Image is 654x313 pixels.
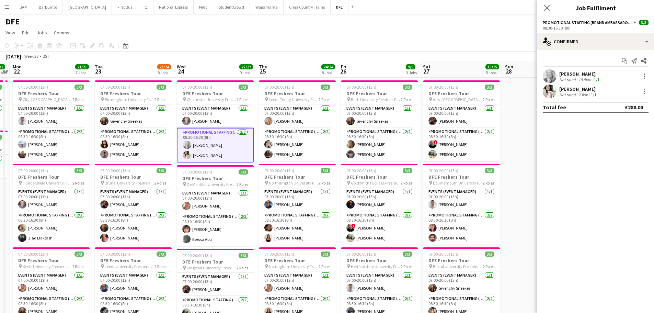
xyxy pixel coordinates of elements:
h3: DFE Freshers Tour [423,90,500,97]
span: 2 Roles [237,182,248,187]
button: Wagamama [250,0,284,14]
span: City, [GEOGRAPHIC_DATA] Freshers Fair [23,97,72,102]
span: 07:00-20:00 (13h) [18,168,48,173]
span: 23/24 [157,64,171,69]
app-card-role: Promotional Staffing (Brand Ambassadors)2/208:30-16:30 (8h)[PERSON_NAME][PERSON_NAME] [423,211,500,245]
span: 2 Roles [154,180,166,186]
h3: DFE Freshers Tour [177,90,254,97]
div: 18.9km [577,77,593,82]
a: Jobs [34,28,50,37]
a: View [3,28,18,37]
span: 3/3 [403,251,412,257]
span: 2 Roles [237,97,248,102]
app-job-card: 07:00-20:00 (13h)3/3DFE Freshers Tour Arts, [GEOGRAPHIC_DATA] Freshers Fair2 RolesEvents (Event M... [423,80,500,161]
app-card-role: Events (Event Manager)1/107:00-20:00 (13h)[PERSON_NAME] [341,188,418,211]
span: 2 Roles [72,97,84,102]
span: 3/3 [403,85,412,90]
app-card-role: Promotional Staffing (Brand Ambassadors)2/208:30-16:30 (8h)[PERSON_NAME]Eseosa Abu [177,213,254,246]
span: Hertfordshire University Freshers Fair [351,264,401,269]
app-job-card: 07:00-20:00 (13h)3/3DFE Freshers Tour Bournemouth University Freshers Fair2 RolesEvents (Event Ma... [423,164,500,245]
button: BarBurrito [33,0,63,14]
span: 2 Roles [154,264,166,269]
app-card-role: Promotional Staffing (Brand Ambassadors)2/208:30-16:30 (8h)![PERSON_NAME][PERSON_NAME] [423,128,500,161]
span: 07:00-20:00 (13h) [264,251,294,257]
span: Comms [54,30,69,36]
span: 2 Roles [154,97,166,102]
div: BST [43,54,49,59]
h3: DFE Freshers Tour [341,174,418,180]
app-job-card: 07:00-20:00 (13h)3/3DFE Freshers Tour City, [GEOGRAPHIC_DATA] Freshers Fair2 RolesEvents (Event M... [13,80,90,161]
span: 27 [422,67,431,75]
h3: DFE Freshers Tour [259,90,336,97]
span: Tue [95,64,103,70]
span: 2 Roles [72,180,84,186]
span: 3/3 [239,169,248,175]
button: Cross Country Trains [284,0,331,14]
span: Week 38 [23,54,40,59]
app-job-card: 07:00-20:00 (13h)3/3DFE Freshers Tour Goldsmiths College Freshers Fair2 RolesEvents (Event Manage... [341,164,418,245]
div: 07:00-20:00 (13h)3/3DFE Freshers Tour Northampton University Freshers Fair2 RolesEvents (Event Ma... [259,164,336,245]
h3: DFE Freshers Tour [95,90,172,97]
a: Edit [19,28,33,37]
span: 22 [12,67,22,75]
span: 07:00-20:00 (13h) [182,169,212,175]
h3: DFE Freshers Tour [341,90,418,97]
div: [DATE] [5,53,21,60]
h3: DFE Freshers Tour [259,174,336,180]
h3: DFE Freshers Tour [13,90,90,97]
span: 3/3 [157,168,166,173]
span: Northampton University Freshers Fair [269,180,319,186]
button: BAM [14,0,33,14]
app-card-role: Events (Event Manager)1/107:00-20:00 (13h)[PERSON_NAME] [95,271,172,295]
app-card-role: Promotional Staffing (Brand Ambassadors)2/208:30-16:30 (8h)[PERSON_NAME][PERSON_NAME] [259,128,336,161]
span: 2 Roles [483,97,494,102]
span: 2 Roles [72,264,84,269]
span: 24/24 [321,64,335,69]
button: DFE [331,0,348,14]
span: Chichester University Freshers Fair [187,97,237,102]
div: [PERSON_NAME] [559,71,601,77]
app-card-role: Events (Event Manager)1/107:00-20:00 (13h)[PERSON_NAME] [177,273,254,296]
h3: DFE Freshers Tour [177,259,254,265]
app-card-role: Events (Event Manager)1/107:00-20:00 (13h)Givenchy Sneekes [341,104,418,128]
button: National Express [153,0,194,14]
h3: DFE Freshers Tour [13,257,90,264]
span: 3/3 [403,168,412,173]
app-card-role: Events (Event Manager)1/107:00-20:00 (13h)[PERSON_NAME] [13,188,90,211]
div: 07:00-20:00 (13h)3/3DFE Freshers Tour Huddersfield University Freshers Fair2 RolesEvents (Event M... [13,164,90,245]
h3: DFE Freshers Tour [177,175,254,181]
h3: DFE Freshers Tour [13,174,90,180]
div: 7 Jobs [76,70,89,75]
app-card-role: Promotional Staffing (Brand Ambassadors)2/208:30-16:30 (8h)![PERSON_NAME][PERSON_NAME] [341,211,418,245]
span: 07:00-20:00 (13h) [182,253,212,258]
span: ! [352,224,356,228]
app-job-card: 07:00-20:00 (13h)3/3DFE Freshers Tour Brunel University Freshers Fair2 RolesEvents (Event Manager... [95,164,172,245]
span: 3/3 [485,251,494,257]
span: Sun [505,64,513,70]
span: Goldsmiths College Freshers Fair [351,180,401,186]
span: Leeds Trinity University Freshers Fair [269,97,319,102]
h3: DFE Freshers Tour [423,257,500,264]
span: 3/3 [321,251,330,257]
span: 07:00-20:00 (13h) [346,85,376,90]
span: 2 Roles [483,264,494,269]
app-job-card: 07:00-20:00 (13h)3/3DFE Freshers Tour Chichester University Freshers Fair2 RolesEvents (Event Man... [177,80,254,163]
span: 2 Roles [401,97,412,102]
div: 07:00-20:00 (13h)3/3DFE Freshers Tour Birmingham University Freshers Fair2 RolesEvents (Event Man... [95,80,172,161]
div: [PERSON_NAME] [559,86,598,92]
span: 3/3 [485,85,494,90]
span: 07:00-20:00 (13h) [428,85,458,90]
span: 3/3 [74,251,84,257]
app-card-role: Events (Event Manager)1/107:00-20:00 (13h)Givenchy Sneekes [423,271,500,295]
div: 8 Jobs [158,70,171,75]
span: 07:00-20:00 (13h) [346,168,376,173]
button: Promotional Staffing (Brand Ambassadors) [543,20,638,25]
div: 08:30-16:30 (8h) [543,25,649,31]
span: Fri [341,64,346,70]
span: Sat [423,64,431,70]
app-card-role: Promotional Staffing (Brand Ambassadors)2/208:30-16:30 (8h)[PERSON_NAME][PERSON_NAME] [95,211,172,245]
h3: Job Fulfilment [537,3,654,12]
div: Not rated [559,77,577,82]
